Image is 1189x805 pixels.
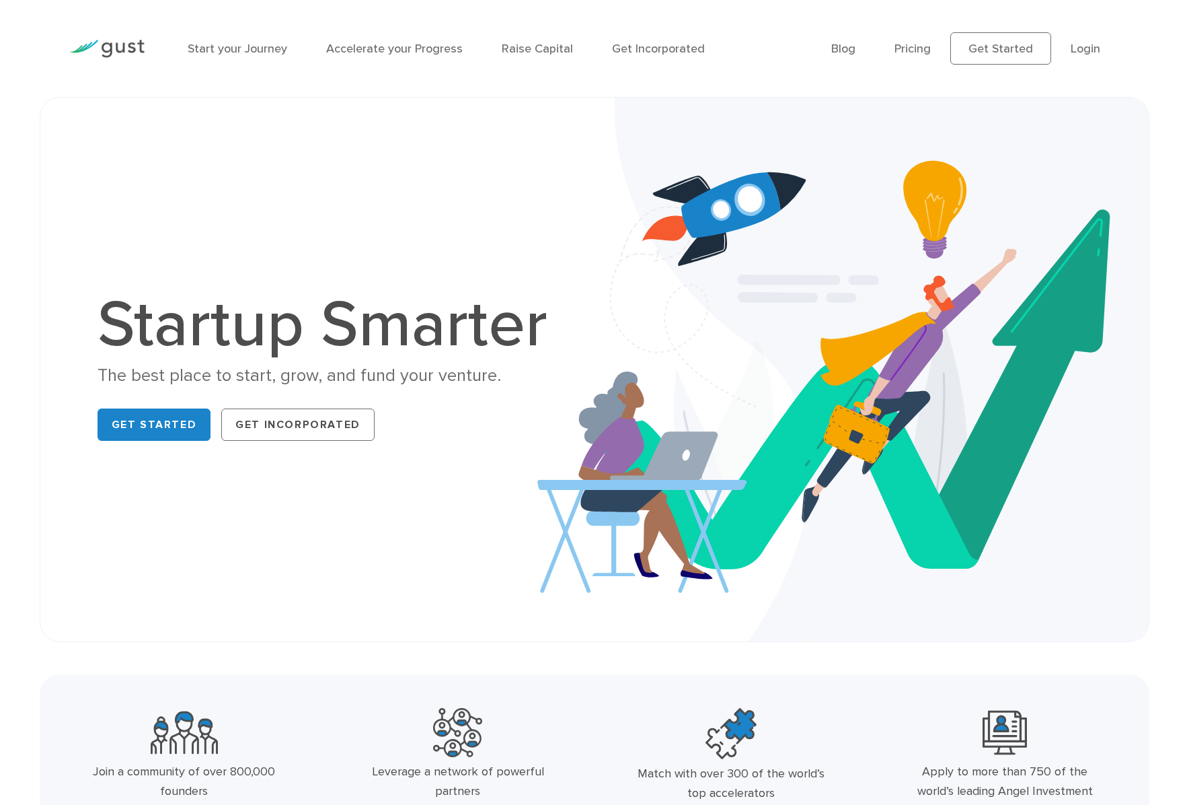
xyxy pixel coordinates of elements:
[188,42,287,56] a: Start your Journey
[612,42,705,56] a: Get Incorporated
[894,42,931,56] a: Pricing
[433,708,482,757] img: Powerful Partners
[537,98,1149,641] img: Startup Smarter Hero
[98,364,562,388] div: The best place to start, grow, and fund your venture.
[502,42,573,56] a: Raise Capital
[326,42,463,56] a: Accelerate your Progress
[221,409,375,441] a: Get Incorporated
[98,293,562,357] h1: Startup Smarter
[98,409,211,441] a: Get Started
[151,708,218,757] img: Community Founders
[1071,42,1100,56] a: Login
[950,32,1051,65] a: Get Started
[630,765,833,804] div: Match with over 300 of the world’s top accelerators
[356,763,560,802] div: Leverage a network of powerful partners
[83,763,286,802] div: Join a community of over 800,000 founders
[69,40,145,58] img: Gust Logo
[983,708,1027,757] img: Leading Angel Investment
[831,42,855,56] a: Blog
[705,708,757,759] img: Top Accelerators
